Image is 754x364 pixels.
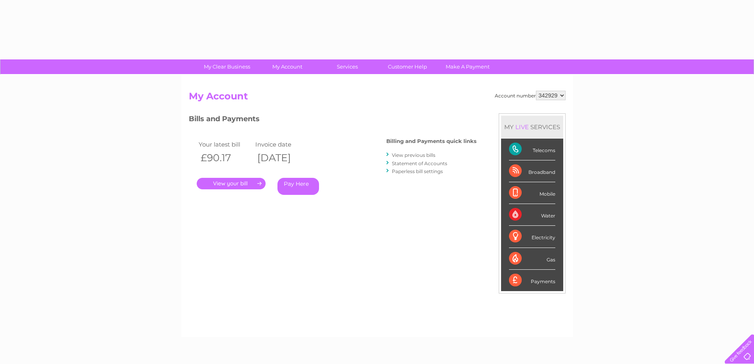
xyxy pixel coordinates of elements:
th: [DATE] [253,150,310,166]
div: Water [509,204,555,226]
h3: Bills and Payments [189,113,477,127]
a: My Clear Business [194,59,260,74]
div: LIVE [514,123,530,131]
h4: Billing and Payments quick links [386,138,477,144]
a: Statement of Accounts [392,160,447,166]
a: My Account [254,59,320,74]
th: £90.17 [197,150,254,166]
a: Paperless bill settings [392,168,443,174]
a: View previous bills [392,152,435,158]
div: Gas [509,248,555,270]
a: Services [315,59,380,74]
div: Broadband [509,160,555,182]
a: . [197,178,266,189]
td: Invoice date [253,139,310,150]
a: Pay Here [277,178,319,195]
h2: My Account [189,91,566,106]
a: Make A Payment [435,59,500,74]
a: Customer Help [375,59,440,74]
div: MY SERVICES [501,116,563,138]
div: Payments [509,270,555,291]
div: Telecoms [509,139,555,160]
div: Electricity [509,226,555,248]
div: Mobile [509,182,555,204]
div: Account number [495,91,566,100]
td: Your latest bill [197,139,254,150]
